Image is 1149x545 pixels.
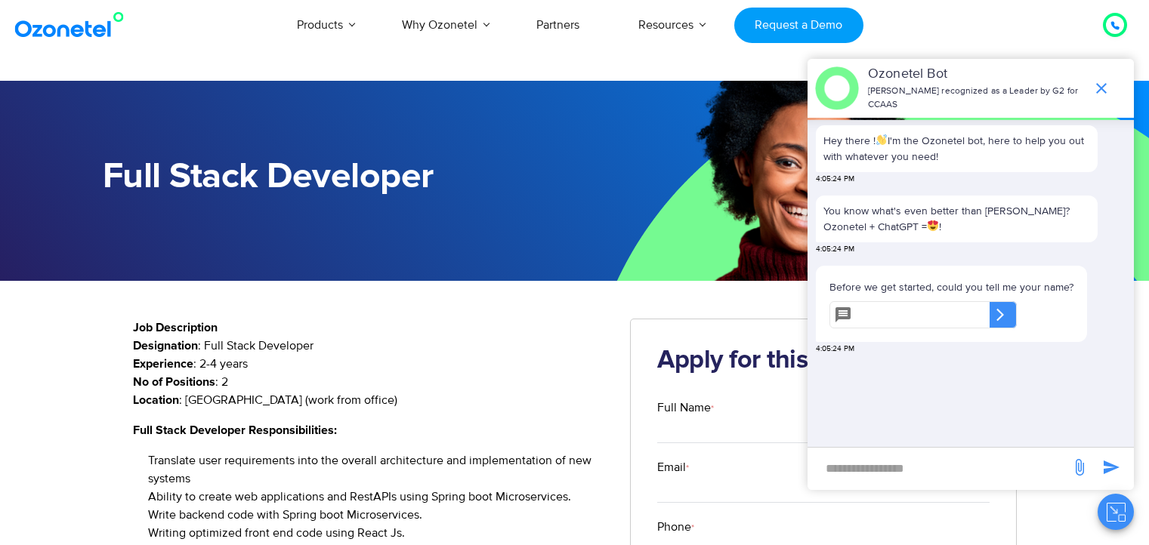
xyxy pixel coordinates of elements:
p: You know what's even better than [PERSON_NAME]? Ozonetel + ChatGPT = ! [823,203,1090,235]
span: send message [1096,452,1126,482]
p: : Full Stack Developer : 2-4 years : 2 : [GEOGRAPHIC_DATA] (work from office) [133,337,608,409]
h1: Full Stack Developer [103,156,575,198]
span: 4:05:24 PM [816,244,854,255]
li: Writing optimized front end code using React Js. [148,524,608,542]
strong: Location [133,394,179,406]
strong: Experience [133,358,193,370]
strong: Full Stack Developer Responsibilities: [133,424,337,436]
p: Ozonetel Bot [868,64,1085,85]
a: Request a Demo [734,8,863,43]
label: Phone [657,518,990,536]
strong: Job Description [133,322,218,334]
img: header [815,66,859,110]
img: 👋 [876,134,887,145]
label: Full Name [657,399,990,417]
strong: No of Positions [133,376,215,388]
label: Email [657,458,990,476]
span: end chat or minimize [1086,73,1117,103]
p: Hey there ! I'm the Ozonetel bot, here to help you out with whatever you need! [823,133,1090,165]
span: 4:05:24 PM [816,174,854,185]
div: new-msg-input [815,455,1063,482]
li: Ability to create web applications and RestAPIs using Spring boot Microservices. [148,488,608,506]
strong: Designation [133,340,198,352]
span: send message [1064,452,1095,482]
button: Close chat [1098,494,1134,530]
h2: Apply for this position [657,346,990,376]
li: Translate user requirements into the overall architecture and implementation of new systems [148,451,608,488]
span: 4:05:24 PM [816,343,854,355]
p: [PERSON_NAME] recognized as a Leader by G2 for CCAAS [868,85,1085,112]
li: Write backend code with Spring boot Microservices. [148,506,608,524]
img: 😍 [928,220,938,231]
p: Before we get started, could you tell me your name? [829,279,1073,295]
